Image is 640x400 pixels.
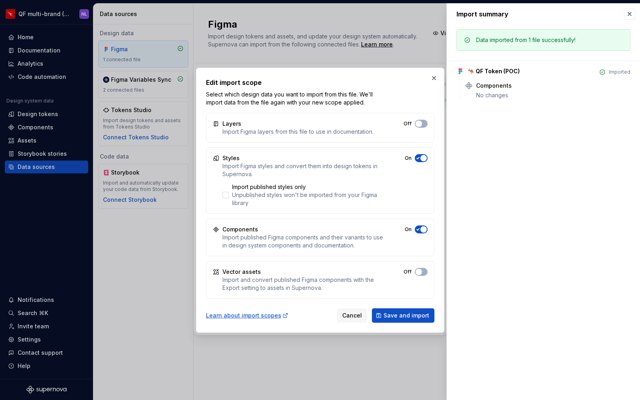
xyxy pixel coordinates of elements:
label: Off [404,121,412,127]
div: Import Figma layers from this file to use in documentation. [222,128,374,136]
div: 🦘 QF Token (POC) [468,67,520,75]
label: Off [404,269,412,275]
div: Import Figma styles and convert them into design tokens in Supernova. [222,162,384,178]
span: Save and import [384,312,429,320]
div: Styles [222,154,240,162]
div: Layers [222,120,241,128]
label: On [405,226,412,233]
div: Imported [609,69,630,75]
div: Import and convert published Figma components with the Export setting to assets in Supernova. [222,276,383,292]
div: Vector assets [222,268,261,276]
div: Import summary [456,9,509,19]
a: Learn about import scopes [206,312,289,320]
div: Import published Figma components and their variants to use in design system components and docum... [222,233,384,249]
div: Import published styles only [232,183,384,191]
span: Cancel [342,312,362,320]
button: Cancel [337,308,367,323]
div: Unpublished styles won't be imported from your Figma library [232,191,384,207]
div: Data imported from 1 file successfully! [476,36,575,44]
button: Save and import [372,308,434,323]
h2: Edit import scope [206,78,434,87]
div: No changes [476,91,630,99]
div: Components [222,225,258,233]
p: Select which design data you want to import from this file. We'll import data from the file again... [206,90,380,107]
div: Components [476,82,512,90]
label: On [405,155,412,161]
